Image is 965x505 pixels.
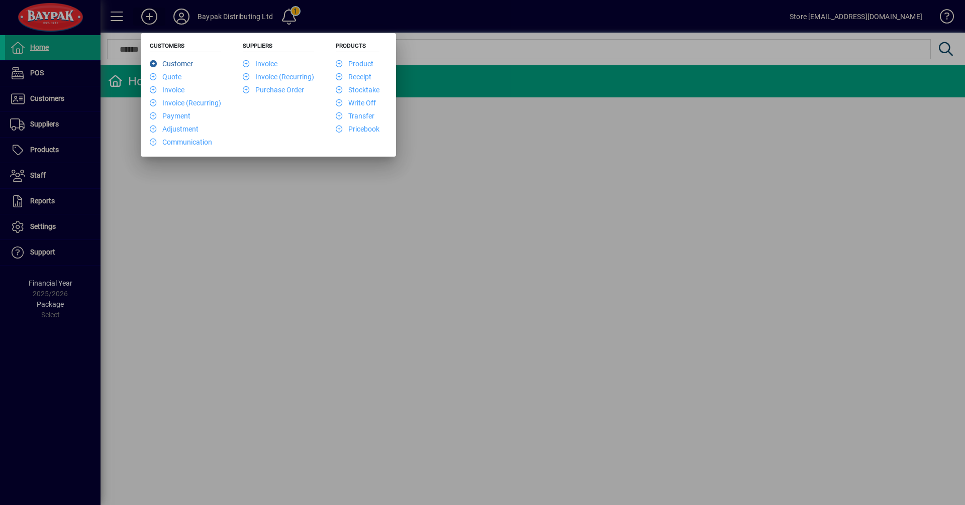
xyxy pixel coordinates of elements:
a: Invoice [150,86,184,94]
a: Quote [150,73,181,81]
a: Invoice [243,60,277,68]
a: Payment [150,112,190,120]
a: Invoice (Recurring) [243,73,314,81]
a: Adjustment [150,125,199,133]
a: Pricebook [336,125,379,133]
a: Customer [150,60,193,68]
a: Write Off [336,99,376,107]
a: Transfer [336,112,374,120]
a: Communication [150,138,212,146]
a: Product [336,60,373,68]
a: Stocktake [336,86,379,94]
a: Purchase Order [243,86,304,94]
a: Receipt [336,73,371,81]
h5: Suppliers [243,42,314,52]
h5: Products [336,42,379,52]
h5: Customers [150,42,221,52]
a: Invoice (Recurring) [150,99,221,107]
